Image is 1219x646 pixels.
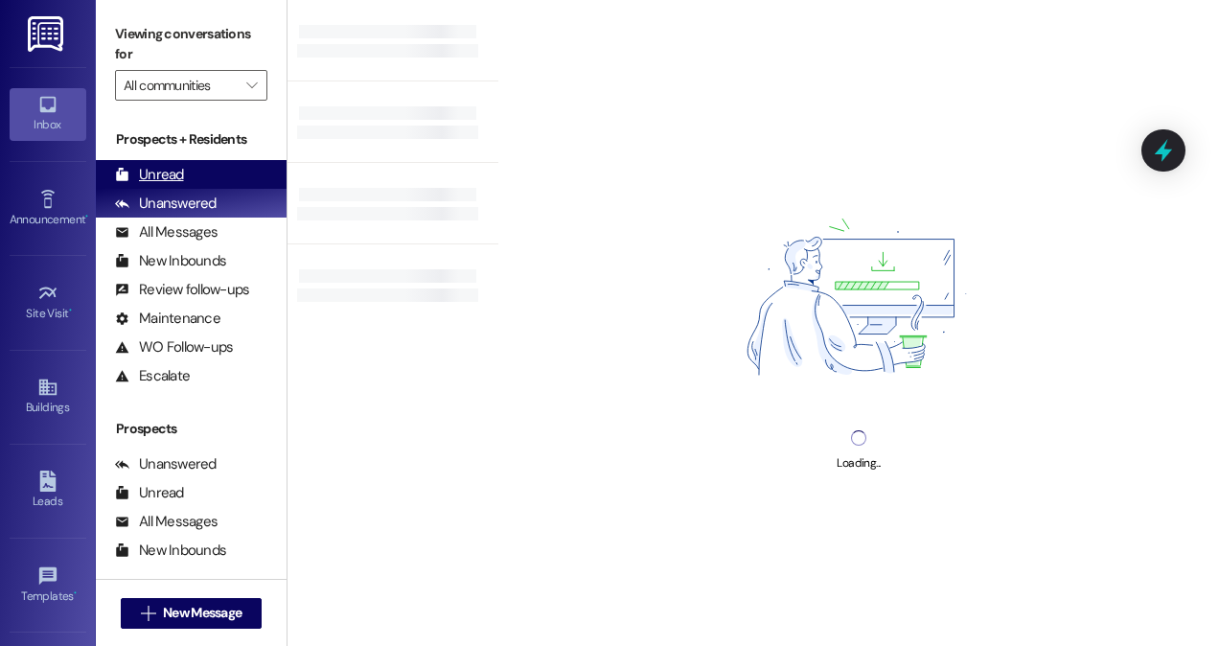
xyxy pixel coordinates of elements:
[115,280,249,300] div: Review follow-ups
[115,366,190,386] div: Escalate
[121,598,263,629] button: New Message
[115,222,218,242] div: All Messages
[115,309,220,329] div: Maintenance
[28,16,67,52] img: ResiDesk Logo
[837,453,880,473] div: Loading...
[10,371,86,423] a: Buildings
[115,337,233,358] div: WO Follow-ups
[115,251,226,271] div: New Inbounds
[10,560,86,611] a: Templates •
[115,165,184,185] div: Unread
[10,277,86,329] a: Site Visit •
[85,210,88,223] span: •
[163,603,241,623] span: New Message
[10,465,86,517] a: Leads
[115,541,226,561] div: New Inbounds
[69,304,72,317] span: •
[115,512,218,532] div: All Messages
[115,194,217,214] div: Unanswered
[74,587,77,600] span: •
[96,419,287,439] div: Prospects
[124,70,237,101] input: All communities
[141,606,155,621] i: 
[246,78,257,93] i: 
[10,88,86,140] a: Inbox
[115,19,267,70] label: Viewing conversations for
[115,454,217,474] div: Unanswered
[115,483,184,503] div: Unread
[96,129,287,150] div: Prospects + Residents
